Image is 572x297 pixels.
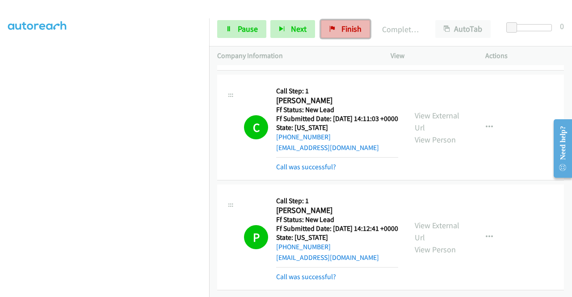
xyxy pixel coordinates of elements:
a: [PHONE_NUMBER] [276,133,331,141]
h1: P [244,225,268,249]
h5: Ff Submitted Date: [DATE] 14:12:41 +0000 [276,224,398,233]
a: Pause [217,20,266,38]
button: Next [270,20,315,38]
a: View External Url [415,110,459,133]
p: Company Information [217,50,374,61]
h5: Ff Status: New Lead [276,215,398,224]
span: Pause [238,24,258,34]
h1: C [244,115,268,139]
span: Finish [341,24,362,34]
h2: [PERSON_NAME] [276,205,398,216]
h5: Call Step: 1 [276,87,398,96]
h2: [PERSON_NAME] [276,96,398,106]
button: AutoTab [435,20,491,38]
h5: State: [US_STATE] [276,233,398,242]
a: [PHONE_NUMBER] [276,243,331,251]
a: View External Url [415,220,459,243]
a: Call was successful? [276,163,336,171]
a: [EMAIL_ADDRESS][DOMAIN_NAME] [276,253,379,262]
a: [EMAIL_ADDRESS][DOMAIN_NAME] [276,143,379,152]
p: Completed All Calls [382,23,419,35]
h5: Ff Submitted Date: [DATE] 14:11:03 +0000 [276,114,398,123]
a: View Person [415,244,456,255]
h5: State: [US_STATE] [276,123,398,132]
a: Finish [321,20,370,38]
a: Call was successful? [276,272,336,281]
iframe: Resource Center [547,113,572,184]
h5: Ff Status: New Lead [276,105,398,114]
h5: Call Step: 1 [276,197,398,205]
p: View [391,50,469,61]
p: Actions [485,50,564,61]
span: Next [291,24,307,34]
div: Delay between calls (in seconds) [511,24,552,31]
a: View Person [415,134,456,145]
div: 0 [560,20,564,32]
